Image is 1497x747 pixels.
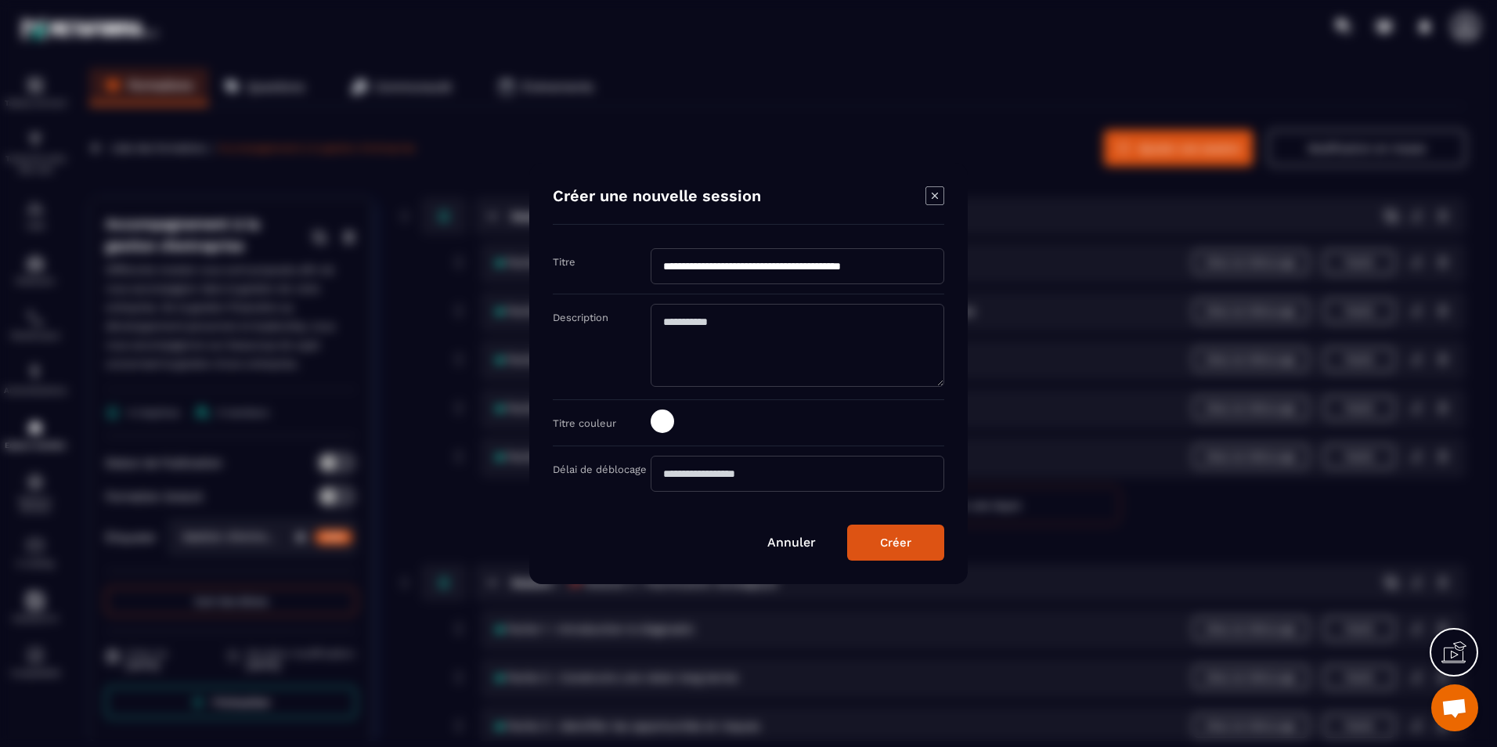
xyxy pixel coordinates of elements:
[553,186,761,208] h4: Créer une nouvelle session
[767,535,816,550] a: Annuler
[553,417,616,429] label: Titre couleur
[847,525,944,561] button: Créer
[1431,684,1478,731] div: Ouvrir le chat
[553,256,575,268] label: Titre
[880,536,911,550] div: Créer
[553,312,608,323] label: Description
[553,464,647,475] label: Délai de déblocage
